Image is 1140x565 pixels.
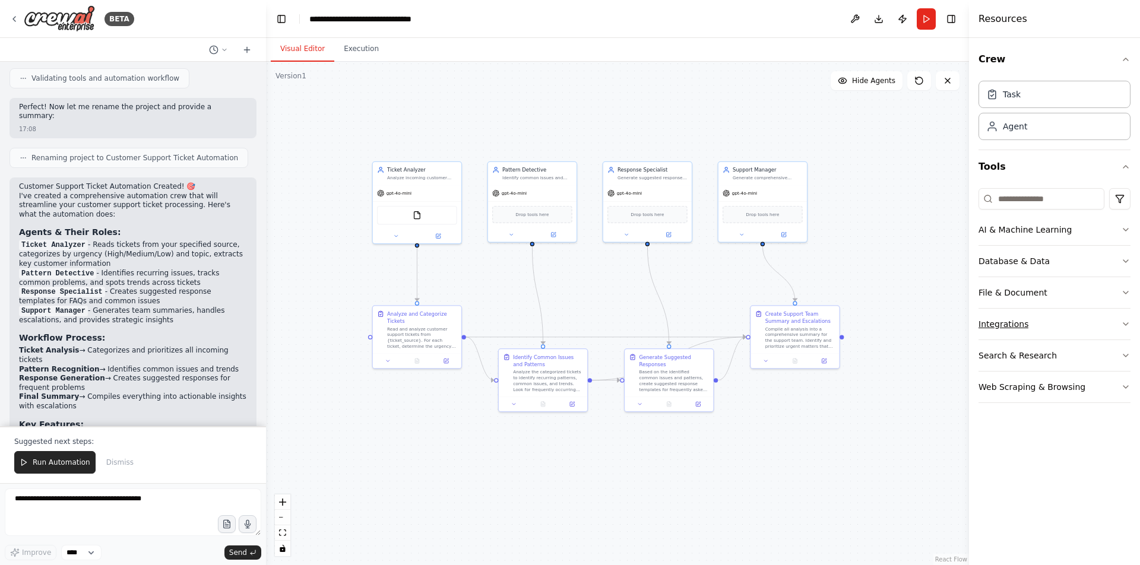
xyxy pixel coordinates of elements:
[978,287,1047,299] div: File & Document
[513,353,583,367] div: Identify Common Issues and Patterns
[19,420,84,429] strong: Key Features:
[224,545,261,560] button: Send
[387,310,457,325] div: Analyze and Categorize Tickets
[935,556,967,563] a: React Flow attribution
[852,76,895,85] span: Hide Agents
[487,161,578,243] div: Pattern DetectiveIdentify common issues and patterns across support tickets, track frequently occ...
[402,357,432,366] button: No output available
[466,334,746,341] g: Edge from 2f31b344-bb17-430c-9a4b-9daf2ee18e98 to a6d7445c-8cb6-4155-8559-830d2281bbf0
[19,346,79,354] strong: Ticket Analysis
[275,541,290,556] button: toggle interactivity
[387,326,457,349] div: Read and analyze customer support tickets from {ticket_source}. For each ticket, determine the ur...
[617,175,688,181] div: Generate suggested responses for frequently asked questions and common issues, create response te...
[19,240,247,268] li: - Reads tickets from your specified source, categorizes by urgency (High/Medium/Low) and topic, e...
[513,369,583,392] div: Analyze the categorized tickets to identify recurring patterns, common issues, and trends. Look f...
[639,353,709,367] div: Generate Suggested Responses
[764,230,805,239] button: Open in side panel
[19,392,79,401] strong: Final Summary
[229,548,247,557] span: Send
[387,191,411,196] span: gpt-4o-mini
[978,224,1072,236] div: AI & Machine Learning
[746,211,779,218] span: Drop tools here
[978,309,1130,339] button: Integrations
[372,305,463,369] div: Analyze and Categorize TicketsRead and analyze customer support tickets from {ticket_source}. For...
[978,76,1130,150] div: Crew
[560,400,585,409] button: Open in side panel
[978,43,1130,76] button: Crew
[24,5,95,32] img: Logo
[275,510,290,525] button: zoom out
[718,161,808,243] div: Support ManagerGenerate comprehensive summaries for the support team, escalate urgent matters to ...
[617,166,688,173] div: Response Specialist
[733,175,803,181] div: Generate comprehensive summaries for the support team, escalate urgent matters to appropriate dep...
[498,348,588,412] div: Identify Common Issues and PatternsAnalyze the categorized tickets to identify recurring patterns...
[413,247,420,301] g: Edge from 830d1523-2f2b-4169-8171-7a574ea8c522 to 2f31b344-bb17-430c-9a4b-9daf2ee18e98
[387,166,457,173] div: Ticket Analyzer
[617,191,642,196] span: gpt-4o-mini
[654,400,684,409] button: No output available
[533,230,574,239] button: Open in side panel
[100,451,140,474] button: Dismiss
[733,166,803,173] div: Support Manager
[978,246,1130,277] button: Database & Data
[239,515,256,533] button: Click to speak your automation idea
[5,545,56,560] button: Improve
[14,451,96,474] button: Run Automation
[502,175,572,181] div: Identify common issues and patterns across support tickets, track frequently occurring problems, ...
[413,211,422,220] img: FileReadTool
[759,246,799,301] g: Edge from ba5c9e6e-e3cb-42e4-8a85-9348ddb354c5 to a6d7445c-8cb6-4155-8559-830d2281bbf0
[309,13,443,25] nav: breadcrumb
[19,374,247,392] li: → Creates suggested responses for frequent problems
[237,43,256,57] button: Start a new chat
[204,43,233,57] button: Switch to previous chat
[502,191,527,196] span: gpt-4o-mini
[466,334,494,384] g: Edge from 2f31b344-bb17-430c-9a4b-9daf2ee18e98 to 20de86c5-c6d0-4021-867f-52f0aa399dcb
[978,12,1027,26] h4: Resources
[19,306,247,325] li: - Generates team summaries, handles escalations, and provides strategic insights
[14,437,252,446] p: Suggested next steps:
[19,192,247,220] p: I've created a comprehensive automation crew that will streamline your customer support ticket pr...
[31,153,238,163] span: Renaming project to Customer Support Ticket Automation
[528,400,558,409] button: No output available
[978,150,1130,183] button: Tools
[812,357,837,366] button: Open in side panel
[978,350,1057,361] div: Search & Research
[19,306,88,316] code: Support Manager
[1003,88,1021,100] div: Task
[515,211,549,218] span: Drop tools here
[732,191,757,196] span: gpt-4o-mini
[639,369,709,392] div: Based on the identified common issues and patterns, create suggested response templates for frequ...
[502,166,572,173] div: Pattern Detective
[624,348,714,412] div: Generate Suggested ResponsesBased on the identified common issues and patterns, create suggested ...
[275,525,290,541] button: fit view
[19,227,121,237] strong: Agents & Their Roles:
[528,246,546,345] g: Edge from dd7d7827-f74f-4ef5-bda2-774daae58bfa to 20de86c5-c6d0-4021-867f-52f0aa399dcb
[372,161,463,244] div: Ticket AnalyzerAnalyze incoming customer support tickets from {ticket_source}, categorize them by...
[648,230,689,239] button: Open in side panel
[780,357,810,366] button: No output available
[978,372,1130,402] button: Web Scraping & Browsing
[19,365,99,373] strong: Pattern Recognition
[273,11,290,27] button: Hide left sidebar
[433,357,458,366] button: Open in side panel
[19,182,247,192] h2: Customer Support Ticket Automation Created! 🎯
[418,232,459,241] button: Open in side panel
[275,71,306,81] div: Version 1
[978,214,1130,245] button: AI & Machine Learning
[644,246,673,345] g: Edge from 3c6e368f-fb01-4538-971f-20935a0d83ac to aa18c656-aef4-450d-87b2-fb35a0cadff6
[978,318,1028,330] div: Integrations
[106,458,134,467] span: Dismiss
[978,183,1130,412] div: Tools
[19,374,105,382] strong: Response Generation
[218,515,236,533] button: Upload files
[19,240,88,250] code: Ticket Analyzer
[22,548,51,557] span: Improve
[387,175,457,181] div: Analyze incoming customer support tickets from {ticket_source}, categorize them by urgency (High,...
[631,211,664,218] span: Drop tools here
[334,37,388,62] button: Execution
[19,333,105,342] strong: Workflow Process:
[765,310,835,325] div: Create Support Team Summary and Escalations
[19,392,247,411] li: → Compiles everything into actionable insights with escalations
[943,11,959,27] button: Hide right sidebar
[1003,120,1027,132] div: Agent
